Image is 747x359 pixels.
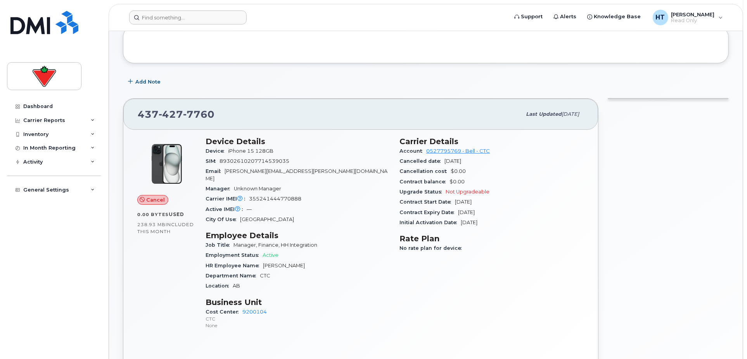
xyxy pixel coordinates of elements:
[399,158,444,164] span: Cancelled date
[233,283,240,289] span: AB
[242,309,267,315] a: 9200104
[206,216,240,222] span: City Of Use
[399,189,446,195] span: Upgrade Status
[399,148,426,154] span: Account
[656,13,665,22] span: HT
[146,196,165,204] span: Cancel
[206,309,242,315] span: Cost Center
[206,168,225,174] span: Email
[144,141,190,187] img: iPhone_15_Black.png
[123,75,167,89] button: Add Note
[671,17,715,24] span: Read Only
[582,9,647,24] a: Knowledge Base
[159,108,183,120] span: 427
[399,209,458,215] span: Contract Expiry Date
[521,13,543,21] span: Support
[249,196,301,202] span: 355241444770888
[247,206,252,212] span: —
[169,211,184,217] span: used
[206,168,387,181] span: [PERSON_NAME][EMAIL_ADDRESS][PERSON_NAME][DOMAIN_NAME]
[260,273,270,279] span: CTC
[548,9,582,24] a: Alerts
[129,10,247,24] input: Find something...
[450,179,465,185] span: $0.00
[399,137,584,146] h3: Carrier Details
[137,221,194,234] span: included this month
[562,111,579,117] span: [DATE]
[446,189,489,195] span: Not Upgradeable
[206,283,233,289] span: Location
[399,179,450,185] span: Contract balance
[399,199,455,205] span: Contract Start Date
[647,10,728,25] div: Heidi Tran
[526,111,562,117] span: Last updated
[594,13,641,21] span: Knowledge Base
[206,263,263,268] span: HR Employee Name
[220,158,289,164] span: 89302610207714539035
[183,108,214,120] span: 7760
[399,220,461,225] span: Initial Activation Date
[206,148,228,154] span: Device
[137,212,169,217] span: 0.00 Bytes
[138,108,214,120] span: 437
[233,242,317,248] span: Manager, Finance, HH Integration
[137,222,166,227] span: 238.93 MB
[206,315,390,322] p: CTC
[263,263,305,268] span: [PERSON_NAME]
[399,168,451,174] span: Cancellation cost
[240,216,294,222] span: [GEOGRAPHIC_DATA]
[426,148,490,154] a: 0527795769 - Bell - CTC
[671,11,715,17] span: [PERSON_NAME]
[455,199,472,205] span: [DATE]
[444,158,461,164] span: [DATE]
[206,206,247,212] span: Active IMEI
[399,245,465,251] span: No rate plan for device
[206,137,390,146] h3: Device Details
[206,158,220,164] span: SIM
[206,196,249,202] span: Carrier IMEI
[234,186,281,192] span: Unknown Manager
[206,186,234,192] span: Manager
[461,220,477,225] span: [DATE]
[206,273,260,279] span: Department Name
[206,231,390,240] h3: Employee Details
[451,168,466,174] span: $0.00
[135,78,161,85] span: Add Note
[399,234,584,243] h3: Rate Plan
[206,252,263,258] span: Employment Status
[228,148,273,154] span: iPhone 15 128GB
[458,209,475,215] span: [DATE]
[206,242,233,248] span: Job Title
[263,252,278,258] span: Active
[509,9,548,24] a: Support
[560,13,577,21] span: Alerts
[206,322,390,329] p: None
[206,298,390,307] h3: Business Unit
